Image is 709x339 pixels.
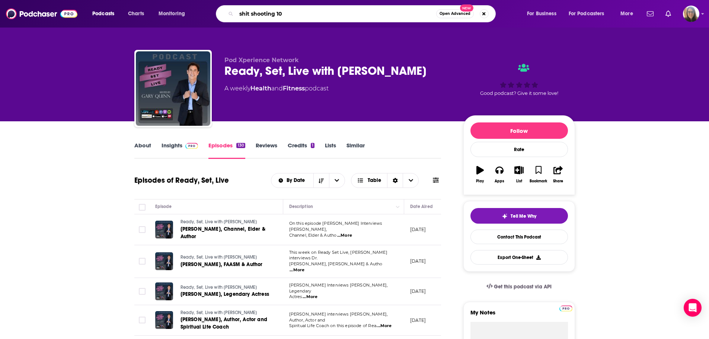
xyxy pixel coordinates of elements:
span: Logged in as akolesnik [683,6,699,22]
p: [DATE] [410,288,426,294]
div: Episode [155,202,172,211]
p: [DATE] [410,258,426,264]
button: Follow [470,122,568,139]
a: Ready, Set, Live with [PERSON_NAME] [181,310,270,316]
button: open menu [271,178,313,183]
span: Get this podcast via API [494,284,552,290]
h1: Episodes of Ready, Set, Live [134,176,229,185]
span: [PERSON_NAME], Legendary Actress [181,291,269,297]
a: Fitness [283,85,305,92]
button: open menu [522,8,566,20]
span: Tell Me Why [511,213,536,219]
span: [PERSON_NAME] interviews [PERSON_NAME], Author, Actor and [289,311,388,323]
img: User Profile [683,6,699,22]
a: Ready, Set, Live with [PERSON_NAME] [181,219,270,226]
a: Lists [325,142,336,159]
span: Toggle select row [139,226,146,233]
span: Podcasts [92,9,114,19]
img: Ready, Set, Live with Gary Quinn [136,51,210,126]
a: Reviews [256,142,277,159]
p: [DATE] [410,317,426,323]
button: Apps [490,161,509,188]
a: About [134,142,151,159]
img: tell me why sparkle [502,213,508,219]
span: Open Advanced [440,12,470,16]
div: Date Aired [410,202,433,211]
div: Play [476,179,484,183]
div: 1 [311,143,314,148]
span: Ready, Set, Live with [PERSON_NAME] [181,310,257,315]
span: ...More [377,323,392,329]
button: Column Actions [393,202,402,211]
span: Spiritual Life Coach on this episode of Rea [289,323,376,328]
span: and [271,85,283,92]
a: Show notifications dropdown [662,7,674,20]
span: Ready, Set, Live with [PERSON_NAME] [181,219,257,224]
button: Play [470,161,490,188]
span: On this episode [PERSON_NAME] Interviews [PERSON_NAME], [289,221,382,232]
span: ...More [337,233,352,239]
button: Bookmark [529,161,548,188]
div: Good podcast? Give it some love! [463,57,575,103]
div: Share [553,179,563,183]
div: Description [289,202,313,211]
span: By Date [287,178,307,183]
img: Podchaser Pro [559,306,572,311]
span: Table [368,178,381,183]
a: [PERSON_NAME], Channel, Elder & Author [181,226,270,240]
span: ...More [290,267,304,273]
button: Share [548,161,568,188]
span: Toggle select row [139,317,146,323]
h2: Choose View [351,173,419,188]
span: ...More [303,294,317,300]
a: InsightsPodchaser Pro [162,142,198,159]
div: Open Intercom Messenger [684,299,702,317]
span: New [460,4,473,12]
span: For Business [527,9,556,19]
label: My Notes [470,309,568,322]
button: open menu [87,8,124,20]
button: Open AdvancedNew [436,9,474,18]
button: open menu [153,8,195,20]
input: Search podcasts, credits, & more... [236,8,436,20]
div: List [516,179,522,183]
span: Actres [289,294,302,299]
div: Sort Direction [387,173,403,188]
a: Credits1 [288,142,314,159]
button: open menu [564,8,615,20]
span: Toggle select row [139,258,146,265]
div: 130 [236,143,245,148]
a: Get this podcast via API [480,278,558,296]
a: Episodes130 [208,142,245,159]
a: [PERSON_NAME], FAASM & Author [181,261,269,268]
span: [PERSON_NAME], Channel, Elder & Author [181,226,265,240]
div: Rate [470,142,568,157]
span: [PERSON_NAME], FAASM & Author [181,261,263,268]
span: For Podcasters [569,9,604,19]
div: Apps [495,179,504,183]
a: Pro website [559,304,572,311]
button: Export One-Sheet [470,250,568,265]
span: More [620,9,633,19]
img: Podchaser - Follow, Share and Rate Podcasts [6,7,77,21]
img: Podchaser Pro [185,143,198,149]
button: Sort Direction [313,173,329,188]
div: A weekly podcast [224,84,329,93]
span: Charts [128,9,144,19]
a: Health [250,85,271,92]
span: [PERSON_NAME] Interviews [PERSON_NAME], Legendary [289,282,388,294]
span: Pod Xperience Network [224,57,299,64]
span: Channel, Elder & Autho [289,233,337,238]
div: Search podcasts, credits, & more... [223,5,503,22]
span: Good podcast? Give it some love! [480,90,558,96]
a: Show notifications dropdown [644,7,657,20]
span: This week on Ready Set Live, [PERSON_NAME] interviews Dr. [289,250,387,261]
span: [PERSON_NAME], [PERSON_NAME] & Autho [289,261,383,266]
a: Similar [346,142,365,159]
a: Contact This Podcast [470,230,568,244]
span: Toggle select row [139,288,146,295]
a: [PERSON_NAME], Author, Actor and Spiritual Life Coach [181,316,270,331]
span: Ready, Set, Live with [PERSON_NAME] [181,255,257,260]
